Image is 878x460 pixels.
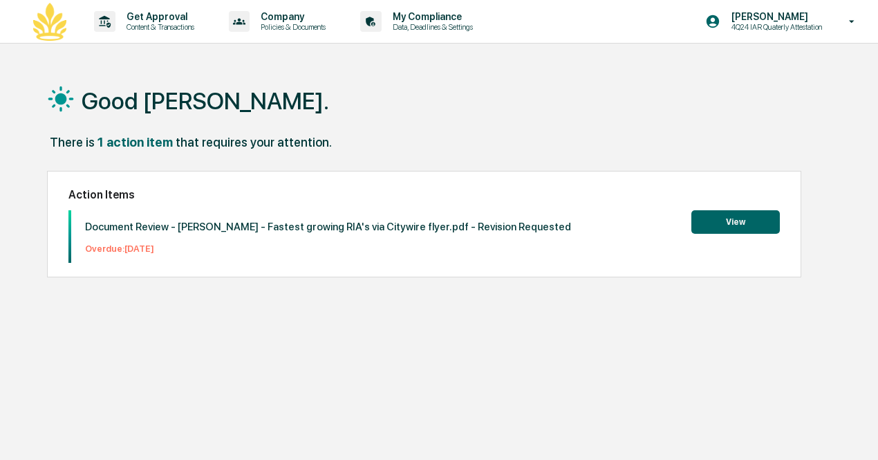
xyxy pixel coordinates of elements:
[691,210,780,234] button: View
[720,22,829,32] p: 4Q24 IAR Quaterly Attestation
[68,188,780,201] h2: Action Items
[82,87,329,115] h1: Good [PERSON_NAME].
[250,11,333,22] p: Company
[176,135,332,149] div: that requires your attention.
[85,243,571,254] p: Overdue: [DATE]
[250,22,333,32] p: Policies & Documents
[33,3,66,41] img: logo
[115,11,201,22] p: Get Approval
[85,221,571,233] p: Document Review - [PERSON_NAME] - Fastest growing RIA's via Citywire flyer.pdf - Revision Requested
[382,11,480,22] p: My Compliance
[720,11,829,22] p: [PERSON_NAME]
[115,22,201,32] p: Content & Transactions
[50,135,95,149] div: There is
[97,135,173,149] div: 1 action item
[691,214,780,228] a: View
[382,22,480,32] p: Data, Deadlines & Settings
